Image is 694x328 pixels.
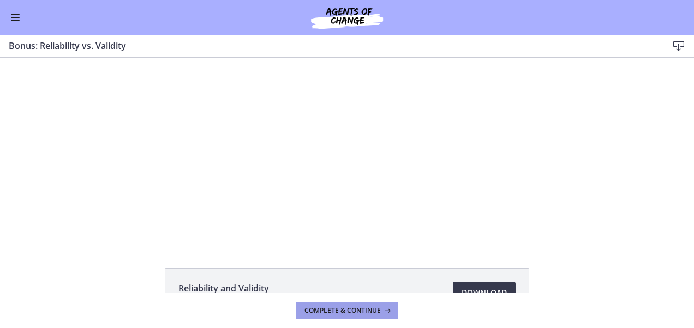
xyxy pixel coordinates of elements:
span: Complete & continue [304,306,381,315]
img: Agents of Change [282,4,412,31]
span: Download [462,286,507,299]
h3: Bonus: Reliability vs. Validity [9,39,650,52]
button: Enable menu [9,11,22,24]
button: Complete & continue [296,302,398,319]
a: Download [453,282,516,303]
span: Reliability and Validity [178,282,269,295]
